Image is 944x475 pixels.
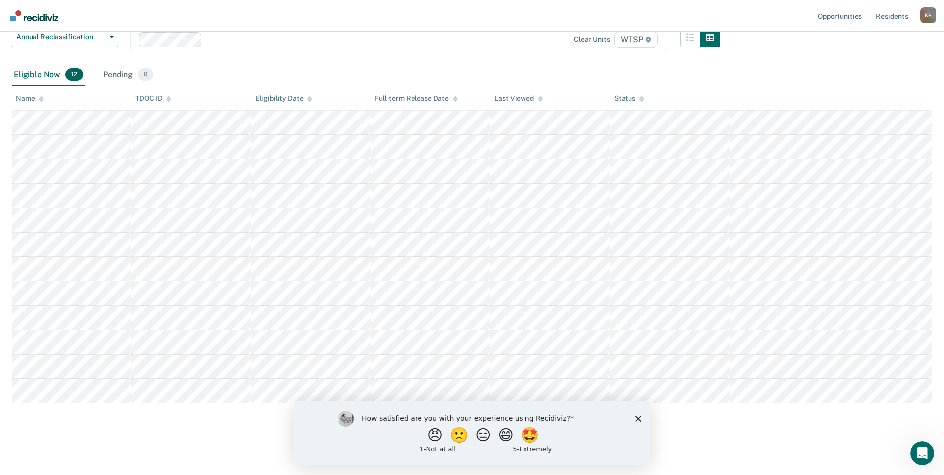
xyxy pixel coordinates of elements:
div: Status [614,94,644,103]
span: 0 [138,68,153,81]
div: Eligibility Date [255,94,313,103]
span: 12 [65,68,83,81]
span: WTSP [614,32,658,48]
div: Last Viewed [494,94,542,103]
button: Annual Reclassification [12,27,118,47]
button: Profile dropdown button [920,7,936,23]
div: Full-term Release Date [375,94,458,103]
iframe: Intercom live chat [910,441,934,465]
img: Recidiviz [10,10,58,21]
iframe: Survey by Kim from Recidiviz [294,401,650,465]
div: Pending0 [101,64,155,86]
div: Clear units [574,35,610,44]
div: K B [920,7,936,23]
div: Name [16,94,44,103]
div: TDOC ID [135,94,171,103]
div: Eligible Now12 [12,64,85,86]
span: Annual Reclassification [16,33,106,41]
